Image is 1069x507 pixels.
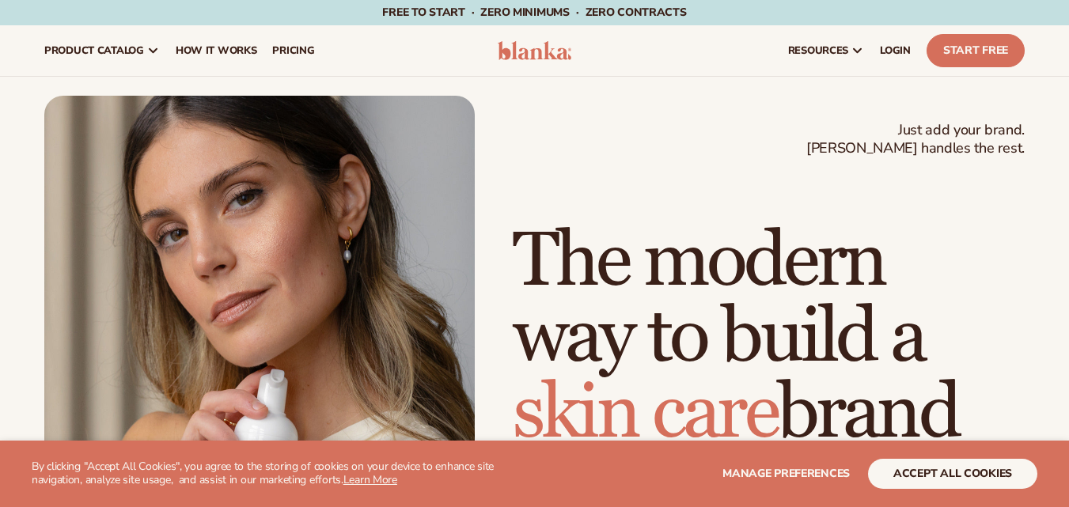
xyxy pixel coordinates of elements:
[513,224,1025,452] h1: The modern way to build a brand
[513,367,777,460] span: skin care
[872,25,919,76] a: LOGIN
[722,466,850,481] span: Manage preferences
[168,25,265,76] a: How It Works
[36,25,168,76] a: product catalog
[382,5,686,20] span: Free to start · ZERO minimums · ZERO contracts
[264,25,322,76] a: pricing
[498,41,572,60] img: logo
[788,44,848,57] span: resources
[44,44,144,57] span: product catalog
[806,121,1025,158] span: Just add your brand. [PERSON_NAME] handles the rest.
[868,459,1037,489] button: accept all cookies
[927,34,1025,67] a: Start Free
[880,44,911,57] span: LOGIN
[780,25,872,76] a: resources
[343,472,397,487] a: Learn More
[272,44,314,57] span: pricing
[32,460,528,487] p: By clicking "Accept All Cookies", you agree to the storing of cookies on your device to enhance s...
[722,459,850,489] button: Manage preferences
[176,44,257,57] span: How It Works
